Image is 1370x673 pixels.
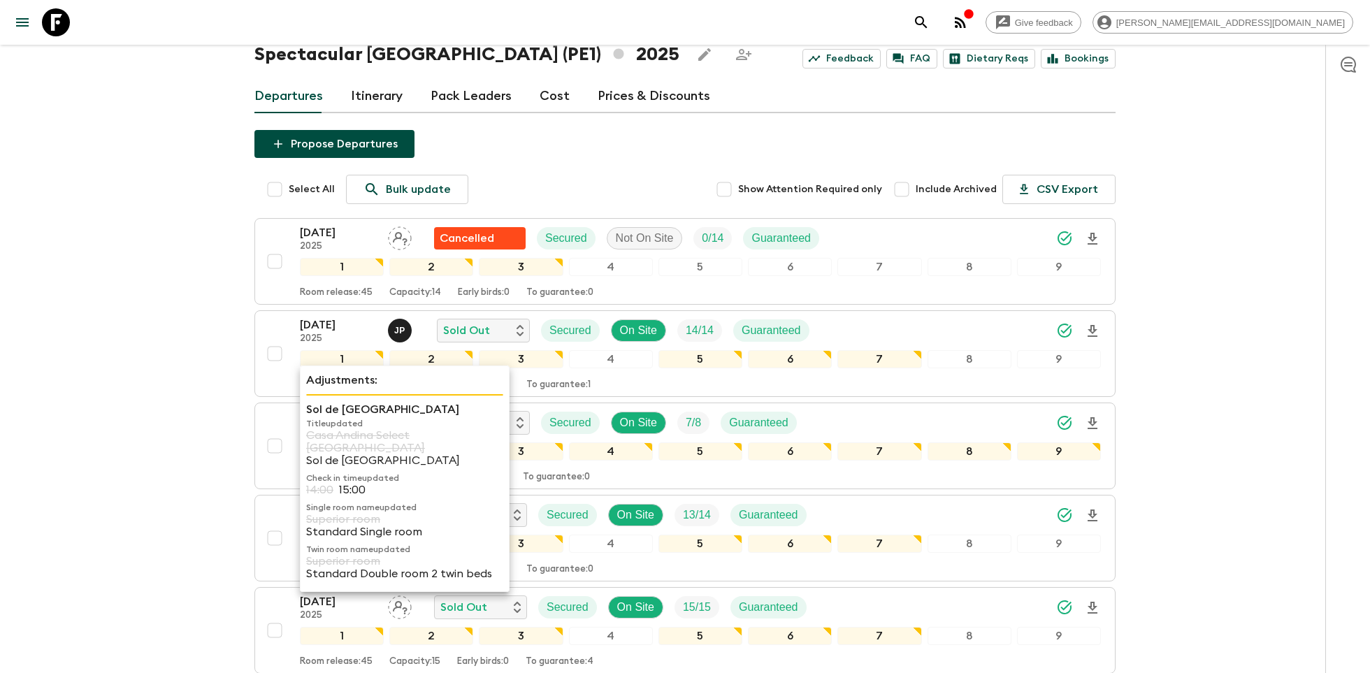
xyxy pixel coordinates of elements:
div: 9 [1017,350,1101,368]
div: 2 [389,258,473,276]
div: Trip Fill [675,596,719,618]
svg: Synced Successfully [1056,414,1073,431]
span: [PERSON_NAME][EMAIL_ADDRESS][DOMAIN_NAME] [1109,17,1353,28]
div: 6 [748,627,832,645]
p: Early birds: 0 [458,287,510,298]
span: Assign pack leader [388,600,412,611]
p: Title updated [306,418,503,429]
a: Itinerary [351,80,403,113]
p: To guarantee: 0 [523,472,590,483]
p: On Site [620,322,657,339]
p: 13 / 14 [683,507,711,523]
div: 8 [928,627,1011,645]
div: 5 [658,535,742,553]
div: 5 [658,350,742,368]
p: Bulk update [386,181,451,198]
div: 7 [837,627,921,645]
p: Casa Andina Select [GEOGRAPHIC_DATA] [306,429,503,454]
div: 1 [300,258,384,276]
a: Prices & Discounts [598,80,710,113]
div: Flash Pack cancellation [434,227,526,249]
p: Sol de [GEOGRAPHIC_DATA] [306,454,503,467]
button: menu [8,8,36,36]
div: 8 [928,258,1011,276]
div: 7 [837,442,921,461]
p: 14 / 14 [686,322,714,339]
p: Secured [549,414,591,431]
div: 5 [658,442,742,461]
div: 8 [928,442,1011,461]
p: 2025 [300,241,377,252]
p: 15:00 [339,484,366,496]
span: Joseph Pimentel [388,323,414,334]
svg: Synced Successfully [1056,230,1073,247]
a: Bookings [1041,49,1116,68]
p: On Site [617,507,654,523]
svg: Download Onboarding [1084,507,1101,524]
span: Assign pack leader [388,231,412,242]
div: 9 [1017,535,1101,553]
div: Trip Fill [693,227,732,249]
svg: Synced Successfully [1056,507,1073,523]
p: Secured [547,507,589,523]
div: 7 [837,258,921,276]
div: Trip Fill [677,412,709,434]
div: 7 [837,535,921,553]
div: 4 [569,350,653,368]
span: Show Attention Required only [738,182,882,196]
p: 0 / 14 [702,230,723,247]
svg: Synced Successfully [1056,322,1073,339]
button: Propose Departures [254,130,414,158]
div: 5 [658,627,742,645]
p: Check in time updated [306,472,503,484]
p: 2025 [300,610,377,621]
p: J P [394,325,405,336]
div: 2 [389,350,473,368]
p: Capacity: 15 [389,656,440,667]
p: Superior room [306,513,503,526]
div: 4 [569,535,653,553]
button: CSV Export [1002,175,1116,204]
p: To guarantee: 0 [526,564,593,575]
div: 2 [389,627,473,645]
div: 6 [748,258,832,276]
p: On Site [617,599,654,616]
p: Adjustments: [306,372,503,389]
p: Early birds: 0 [457,656,509,667]
div: 9 [1017,627,1101,645]
p: Cancelled [440,230,494,247]
p: Room release: 45 [300,287,373,298]
p: Twin room name updated [306,544,503,555]
p: 14:00 [306,484,333,496]
svg: Synced Successfully [1056,599,1073,616]
div: 8 [928,350,1011,368]
div: 3 [479,442,563,461]
p: [DATE] [300,224,377,241]
div: 1 [300,350,384,368]
p: Guaranteed [742,322,801,339]
div: 1 [300,627,384,645]
p: Standard Single room [306,526,503,538]
div: Trip Fill [677,319,722,342]
p: 15 / 15 [683,599,711,616]
span: Share this itinerary [730,41,758,68]
p: To guarantee: 0 [526,287,593,298]
svg: Download Onboarding [1084,415,1101,432]
p: Superior room [306,555,503,567]
button: search adventures [907,8,935,36]
span: Include Archived [916,182,997,196]
button: Edit this itinerary [691,41,719,68]
div: 9 [1017,258,1101,276]
a: Pack Leaders [431,80,512,113]
div: 6 [748,535,832,553]
p: To guarantee: 1 [526,379,591,391]
div: 8 [928,535,1011,553]
a: Dietary Reqs [943,49,1035,68]
div: 3 [479,627,563,645]
p: Guaranteed [739,507,798,523]
p: Secured [545,230,587,247]
p: Single room name updated [306,502,503,513]
a: FAQ [886,49,937,68]
svg: Download Onboarding [1084,323,1101,340]
a: Departures [254,80,323,113]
